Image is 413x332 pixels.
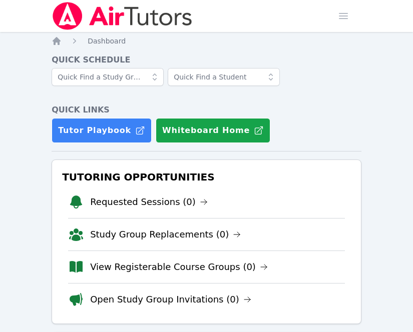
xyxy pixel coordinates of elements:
[90,292,251,306] a: Open Study Group Invitations (0)
[90,195,208,209] a: Requested Sessions (0)
[52,68,164,86] input: Quick Find a Study Group
[52,54,361,66] h4: Quick Schedule
[60,168,353,186] h3: Tutoring Opportunities
[88,37,126,45] span: Dashboard
[90,260,268,274] a: View Registerable Course Groups (0)
[88,36,126,46] a: Dashboard
[52,2,193,30] img: Air Tutors
[52,104,361,116] h4: Quick Links
[52,36,361,46] nav: Breadcrumb
[52,118,152,143] a: Tutor Playbook
[156,118,270,143] button: Whiteboard Home
[90,227,241,241] a: Study Group Replacements (0)
[168,68,280,86] input: Quick Find a Student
